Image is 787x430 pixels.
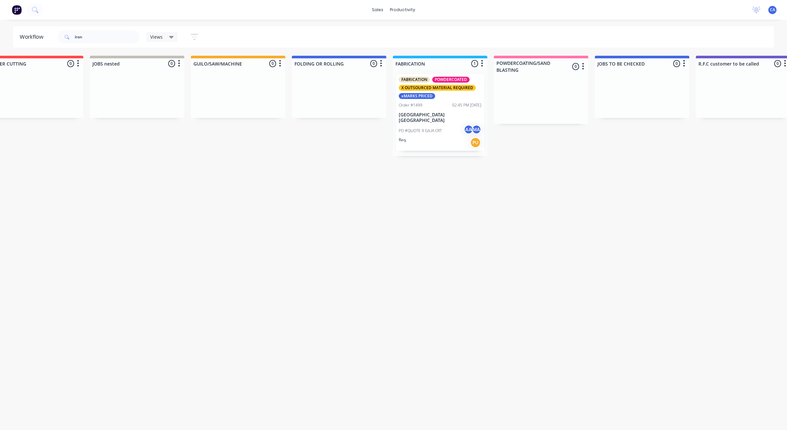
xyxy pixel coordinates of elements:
input: Search for orders... [75,30,140,44]
div: 02:45 PM [DATE] [452,102,481,108]
div: POWDERCOATED [432,77,470,83]
p: Req. [399,137,407,143]
div: sales [369,5,387,15]
div: FABRICATIONPOWDERCOATEDX OUTSOURCED MATERIAL REQUIREDxMARKS PRICEDOrder #149902:45 PM [DATE][GEOG... [396,74,484,151]
span: CA [770,7,775,13]
img: Factory [12,5,22,15]
span: Views [150,33,163,40]
div: PU [470,137,481,148]
div: Workflow [20,33,47,41]
div: X OUTSOURCED MATERIAL REQUIRED [399,85,476,91]
div: productivity [387,5,418,15]
div: MA [472,125,481,134]
div: AA [464,125,474,134]
p: [GEOGRAPHIC_DATA] [GEOGRAPHIC_DATA] [399,112,481,123]
div: FABRICATION [399,77,430,83]
div: Order #1499 [399,102,422,108]
div: xMARKS PRICED [399,93,435,99]
p: PO #QUOTE 9 GILIA CRT [399,128,442,134]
